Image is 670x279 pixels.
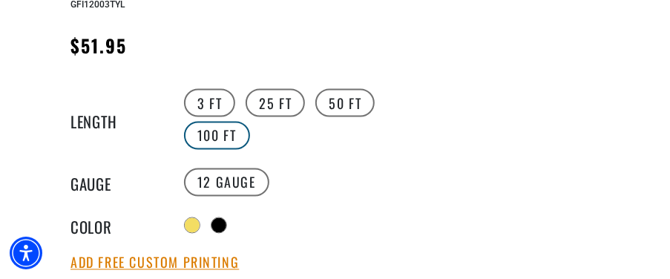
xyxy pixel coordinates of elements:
[70,216,145,235] legend: Color
[70,173,145,192] legend: Gauge
[184,168,269,197] label: 12 Gauge
[184,122,250,150] label: 100 FT
[184,89,235,117] label: 3 FT
[315,89,375,117] label: 50 FT
[70,110,145,129] legend: Length
[246,89,305,117] label: 25 FT
[70,32,127,59] span: $51.95
[70,255,239,272] button: Add Free Custom Printing
[10,237,42,269] div: Accessibility Menu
